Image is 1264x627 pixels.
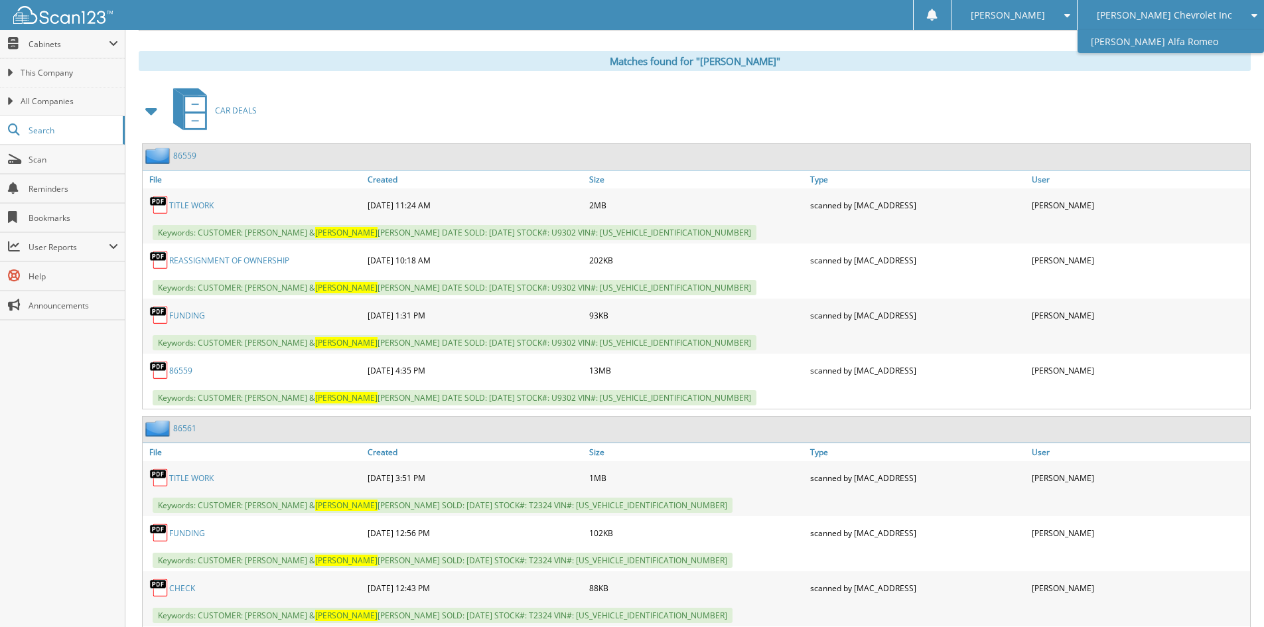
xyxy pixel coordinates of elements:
[169,527,205,539] a: FUNDING
[315,337,378,348] span: [PERSON_NAME]
[149,250,169,270] img: PDF.png
[29,242,109,253] span: User Reports
[21,67,118,79] span: This Company
[149,578,169,598] img: PDF.png
[315,555,378,566] span: [PERSON_NAME]
[364,357,586,383] div: [DATE] 4:35 PM
[215,105,257,116] span: CAR DEALS
[586,302,808,328] div: 93KB
[169,200,214,211] a: TITLE WORK
[315,610,378,621] span: [PERSON_NAME]
[364,520,586,546] div: [DATE] 12:56 PM
[143,171,364,188] a: File
[586,192,808,218] div: 2MB
[807,247,1028,273] div: scanned by [MAC_ADDRESS]
[169,310,205,321] a: FUNDING
[169,365,192,376] a: 86559
[364,443,586,461] a: Created
[315,282,378,293] span: [PERSON_NAME]
[1028,443,1250,461] a: User
[29,38,109,50] span: Cabinets
[29,300,118,311] span: Announcements
[364,171,586,188] a: Created
[586,443,808,461] a: Size
[165,84,257,137] a: CAR DEALS
[153,608,733,623] span: Keywords: CUSTOMER: [PERSON_NAME] & [PERSON_NAME] SOLD: [DATE] STOCK#: T2324 VIN#: [US_VEHICLE_ID...
[173,423,196,434] a: 86561
[364,247,586,273] div: [DATE] 10:18 AM
[807,464,1028,491] div: scanned by [MAC_ADDRESS]
[153,390,756,405] span: Keywords: CUSTOMER: [PERSON_NAME] & [PERSON_NAME] DATE SOLD: [DATE] STOCK#: U9302 VIN#: [US_VEHIC...
[807,520,1028,546] div: scanned by [MAC_ADDRESS]
[807,302,1028,328] div: scanned by [MAC_ADDRESS]
[173,150,196,161] a: 86559
[21,96,118,107] span: All Companies
[1028,357,1250,383] div: [PERSON_NAME]
[29,183,118,194] span: Reminders
[1028,302,1250,328] div: [PERSON_NAME]
[169,583,195,594] a: CHECK
[315,500,378,511] span: [PERSON_NAME]
[149,305,169,325] img: PDF.png
[364,464,586,491] div: [DATE] 3:51 PM
[1028,192,1250,218] div: [PERSON_NAME]
[1198,563,1264,627] iframe: Chat Widget
[149,523,169,543] img: PDF.png
[364,302,586,328] div: [DATE] 1:31 PM
[29,212,118,224] span: Bookmarks
[586,171,808,188] a: Size
[139,51,1251,71] div: Matches found for "[PERSON_NAME]"
[1028,520,1250,546] div: [PERSON_NAME]
[586,464,808,491] div: 1MB
[145,147,173,164] img: folder2.png
[807,443,1028,461] a: Type
[1028,464,1250,491] div: [PERSON_NAME]
[1028,171,1250,188] a: User
[149,360,169,380] img: PDF.png
[586,520,808,546] div: 102KB
[149,468,169,488] img: PDF.png
[364,192,586,218] div: [DATE] 11:24 AM
[586,575,808,601] div: 88KB
[315,227,378,238] span: [PERSON_NAME]
[364,575,586,601] div: [DATE] 12:43 PM
[169,255,289,266] a: REASSIGNMENT OF OWNERSHIP
[153,280,756,295] span: Keywords: CUSTOMER: [PERSON_NAME] & [PERSON_NAME] DATE SOLD: [DATE] STOCK#: U9302 VIN#: [US_VEHIC...
[807,575,1028,601] div: scanned by [MAC_ADDRESS]
[315,392,378,403] span: [PERSON_NAME]
[29,154,118,165] span: Scan
[586,247,808,273] div: 202KB
[143,443,364,461] a: File
[1028,575,1250,601] div: [PERSON_NAME]
[153,335,756,350] span: Keywords: CUSTOMER: [PERSON_NAME] & [PERSON_NAME] DATE SOLD: [DATE] STOCK#: U9302 VIN#: [US_VEHIC...
[29,125,116,136] span: Search
[971,11,1045,19] span: [PERSON_NAME]
[145,420,173,437] img: folder2.png
[153,225,756,240] span: Keywords: CUSTOMER: [PERSON_NAME] & [PERSON_NAME] DATE SOLD: [DATE] STOCK#: U9302 VIN#: [US_VEHIC...
[586,357,808,383] div: 13MB
[1028,247,1250,273] div: [PERSON_NAME]
[807,357,1028,383] div: scanned by [MAC_ADDRESS]
[153,498,733,513] span: Keywords: CUSTOMER: [PERSON_NAME] & [PERSON_NAME] SOLD: [DATE] STOCK#: T2324 VIN#: [US_VEHICLE_ID...
[1097,11,1232,19] span: [PERSON_NAME] Chevrolet Inc
[807,192,1028,218] div: scanned by [MAC_ADDRESS]
[149,195,169,215] img: PDF.png
[169,472,214,484] a: TITLE WORK
[29,271,118,282] span: Help
[13,6,113,24] img: scan123-logo-white.svg
[1078,30,1264,53] a: [PERSON_NAME] Alfa Romeo
[807,171,1028,188] a: Type
[153,553,733,568] span: Keywords: CUSTOMER: [PERSON_NAME] & [PERSON_NAME] SOLD: [DATE] STOCK#: T2324 VIN#: [US_VEHICLE_ID...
